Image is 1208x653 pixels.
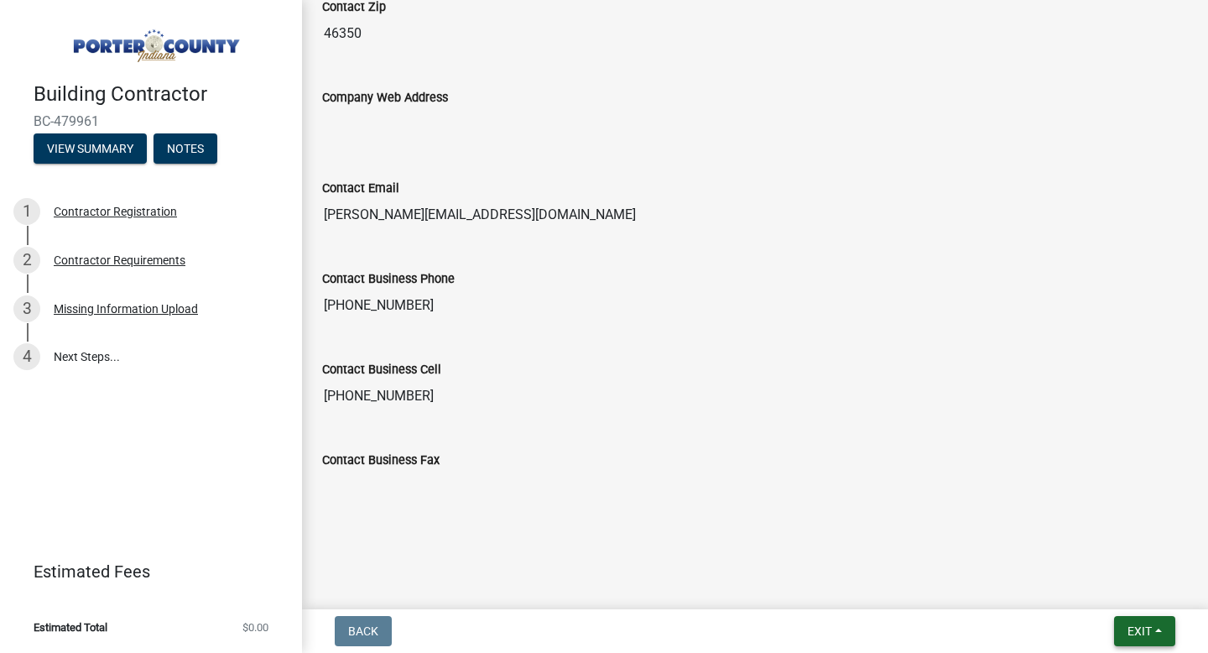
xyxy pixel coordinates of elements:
a: Estimated Fees [13,555,275,588]
label: Contact Zip [322,2,386,13]
button: View Summary [34,133,147,164]
div: Missing Information Upload [54,303,198,315]
wm-modal-confirm: Notes [154,143,217,156]
div: Contractor Registration [54,206,177,217]
div: Contractor Requirements [54,254,185,266]
button: Back [335,616,392,646]
label: Contact Business Cell [322,364,441,376]
span: Back [348,624,378,638]
button: Exit [1114,616,1175,646]
img: Porter County, Indiana [34,18,275,65]
span: BC-479961 [34,113,268,129]
h4: Building Contractor [34,82,289,107]
div: 2 [13,247,40,274]
div: 3 [13,295,40,322]
label: Contact Business Fax [322,455,440,467]
span: Exit [1127,624,1152,638]
span: Estimated Total [34,622,107,633]
wm-modal-confirm: Summary [34,143,147,156]
label: Contact Business Phone [322,274,455,285]
div: 1 [13,198,40,225]
button: Notes [154,133,217,164]
label: Contact Email [322,183,399,195]
div: 4 [13,343,40,370]
label: Company Web Address [322,92,448,104]
span: $0.00 [242,622,268,633]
